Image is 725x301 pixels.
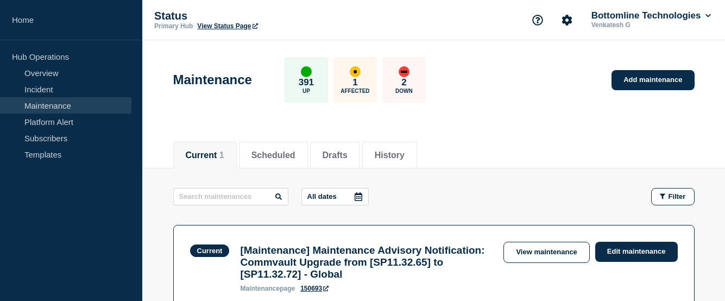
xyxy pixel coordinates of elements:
[503,242,589,263] a: View maintenance
[299,77,314,88] p: 391
[302,88,310,94] p: Up
[395,88,413,94] p: Down
[651,188,695,205] button: Filter
[251,150,295,160] button: Scheduled
[154,22,193,30] p: Primary Hub
[219,150,224,160] span: 1
[350,66,361,77] div: affected
[399,66,409,77] div: down
[595,242,678,262] a: Edit maintenance
[197,247,223,255] div: Current
[240,244,493,280] h3: [Maintenance] Maintenance Advisory Notification: Commvault Upgrade from [SP11.32.65] to [SP11.32....
[307,192,337,200] p: All dates
[197,22,257,30] a: View Status Page
[173,188,288,205] input: Search maintenances
[323,150,348,160] button: Drafts
[186,150,224,160] button: Current 1
[669,192,686,200] span: Filter
[375,150,405,160] button: History
[556,9,578,32] button: Account settings
[589,21,702,29] p: Venkatesh G
[341,88,369,94] p: Affected
[352,77,357,88] p: 1
[301,188,369,205] button: All dates
[154,10,371,22] p: Status
[589,10,713,21] button: Bottomline Technologies
[173,72,252,87] h1: Maintenance
[240,285,280,292] span: maintenance
[611,70,694,90] a: Add maintenance
[300,285,329,292] a: 150693
[526,9,549,32] button: Support
[301,66,312,77] div: up
[401,77,406,88] p: 2
[240,285,295,292] p: page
